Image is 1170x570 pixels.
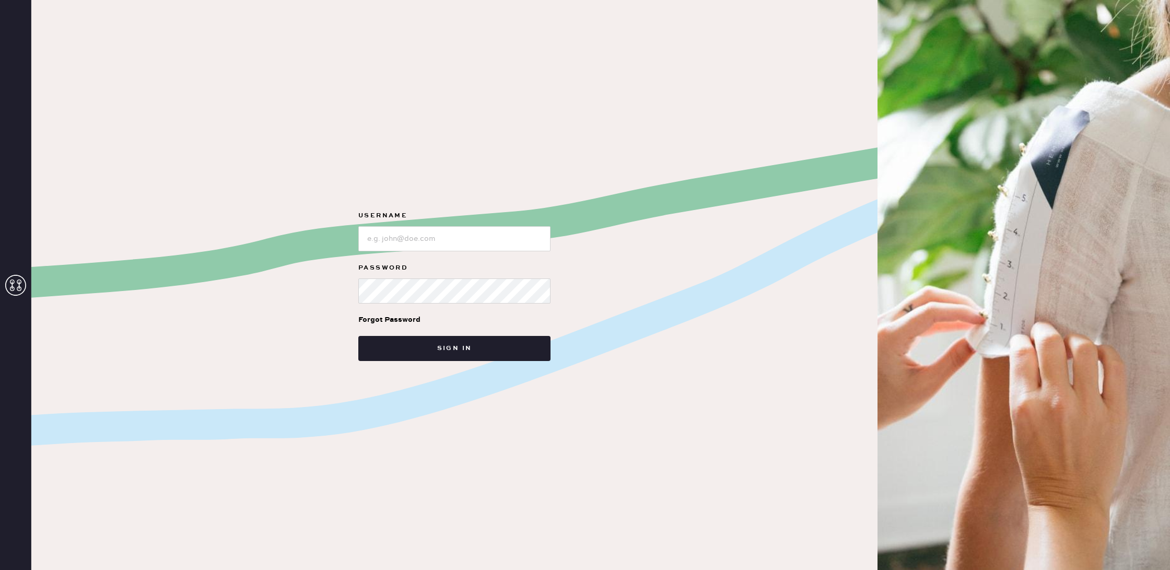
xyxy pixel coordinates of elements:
[358,314,420,325] div: Forgot Password
[358,226,551,251] input: e.g. john@doe.com
[358,336,551,361] button: Sign in
[358,262,551,274] label: Password
[358,210,551,222] label: Username
[358,304,420,336] a: Forgot Password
